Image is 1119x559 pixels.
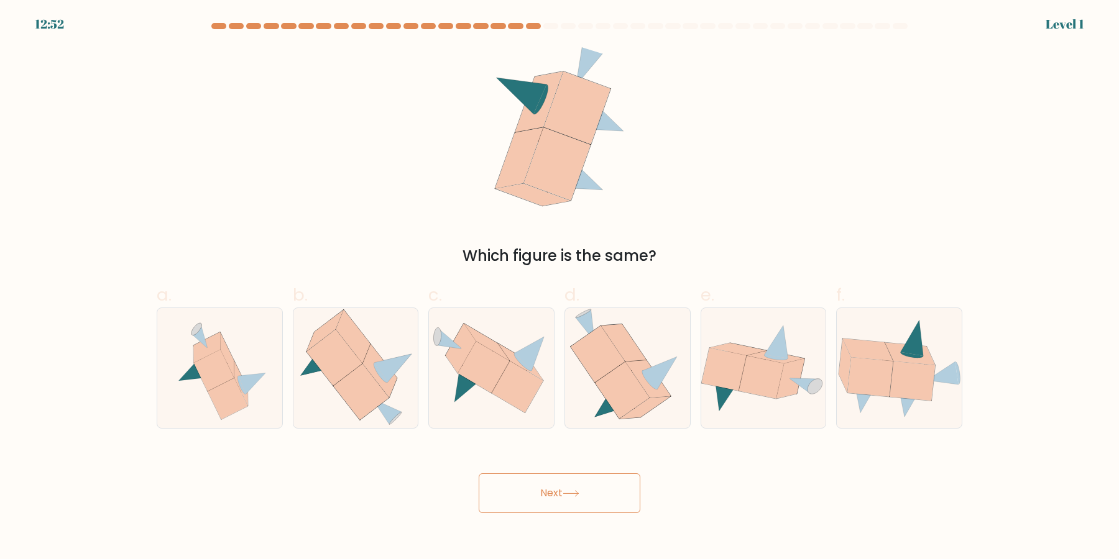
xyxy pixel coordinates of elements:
[479,473,640,513] button: Next
[564,283,579,307] span: d.
[35,15,64,34] div: 12:52
[293,283,308,307] span: b.
[1046,15,1084,34] div: Level 1
[164,245,955,267] div: Which figure is the same?
[836,283,845,307] span: f.
[701,283,714,307] span: e.
[428,283,442,307] span: c.
[157,283,172,307] span: a.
